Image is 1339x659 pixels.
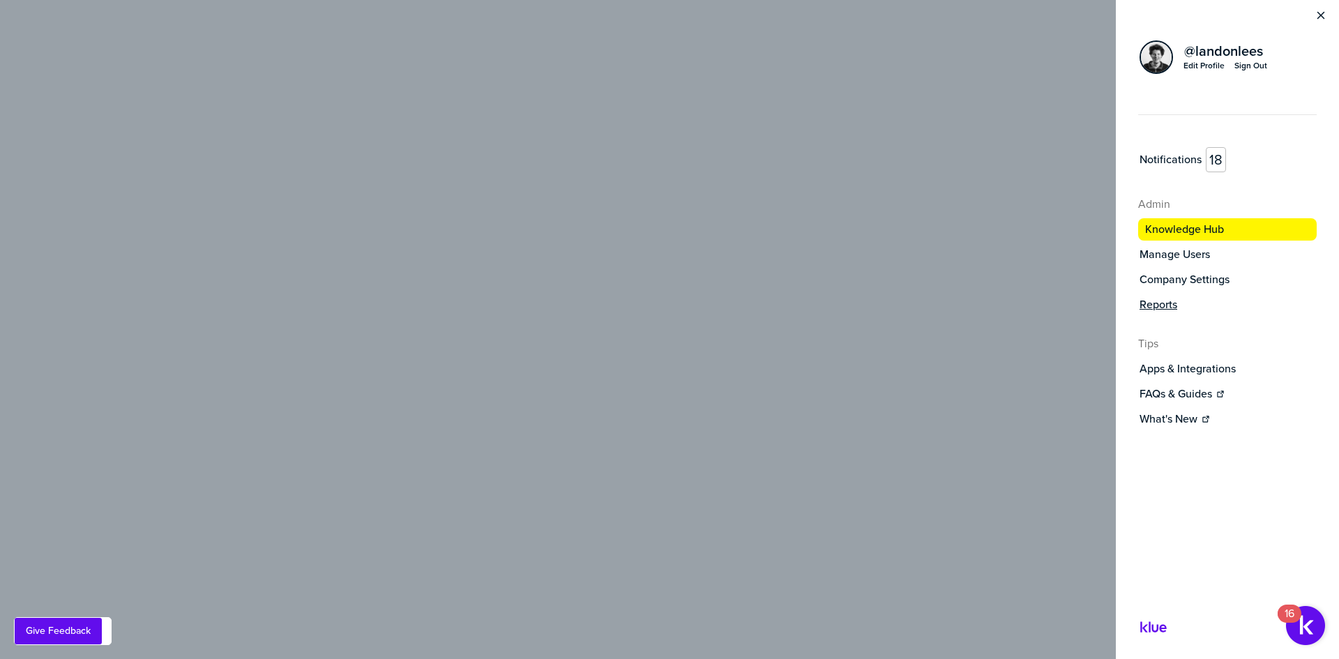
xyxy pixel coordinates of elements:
label: Reports [1140,298,1177,312]
label: Manage Users [1140,248,1210,262]
label: What's New [1140,412,1197,426]
label: Company Settings [1140,273,1230,287]
button: Reports [1138,296,1317,313]
img: 3c384f1d6cc84e9bc9804bc6bf33fc64-sml.png [1141,42,1172,73]
span: @ landonlees [1184,44,1263,58]
button: Knowledge Hub [1138,218,1317,241]
a: Edit Profile [1183,59,1225,72]
a: @landonlees [1183,43,1268,59]
div: Landon Lees [1140,40,1173,74]
a: Notifications18 [1138,146,1317,174]
div: Sign Out [1234,60,1267,71]
label: FAQs & Guides [1140,387,1212,401]
span: 18 [1206,147,1226,172]
button: Open Resource Center, 16 new notifications [1286,606,1325,645]
button: Apps & Integrations [1138,361,1317,377]
h4: Admin [1138,196,1317,213]
label: Knowledge Hub [1145,222,1224,236]
div: 16 [1285,614,1294,632]
label: Notifications [1140,153,1202,167]
a: What's New [1138,411,1317,427]
button: Sign Out [1234,59,1268,72]
h4: Tips [1138,335,1317,352]
a: Manage Users [1138,246,1317,263]
button: Close Menu [1314,8,1328,22]
label: Apps & Integrations [1140,362,1236,376]
div: Edit Profile [1183,60,1225,71]
a: FAQs & Guides [1138,386,1317,402]
a: Company Settings [1138,271,1317,288]
button: Give Feedback [15,618,102,644]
